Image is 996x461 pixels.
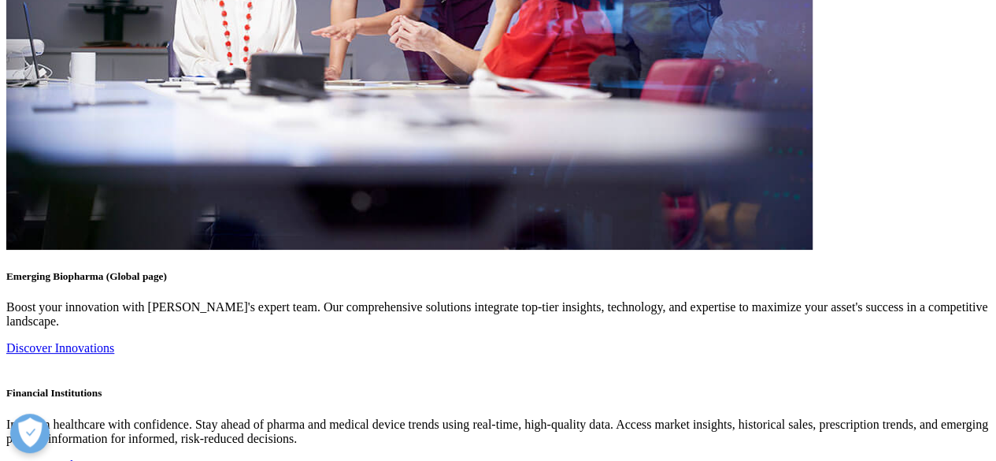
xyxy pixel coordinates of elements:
[6,387,990,400] h5: Financial Institutions
[6,300,990,329] p: Boost your innovation with [PERSON_NAME]'s expert team. Our comprehensive solutions integrate top...
[6,341,114,355] a: Discover Innovations
[6,270,990,283] h5: Emerging Biopharma (Global page)
[10,414,50,453] button: Open Preferences
[6,418,990,446] p: Invest in healthcare with confidence. Stay ahead of pharma and medical device trends using real-t...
